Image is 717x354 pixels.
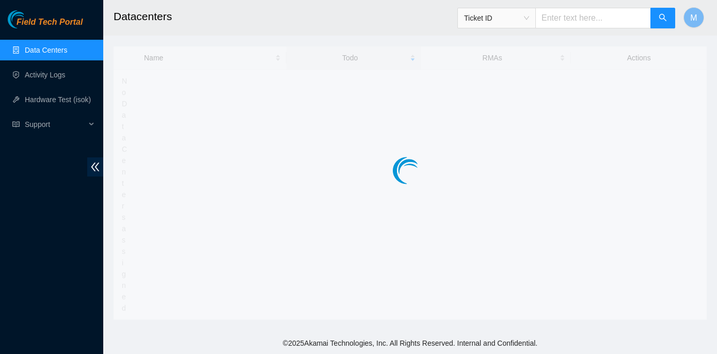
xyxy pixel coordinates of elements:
[12,121,20,128] span: read
[17,18,83,27] span: Field Tech Portal
[535,8,651,28] input: Enter text here...
[25,95,91,104] a: Hardware Test (isok)
[8,10,52,28] img: Akamai Technologies
[25,46,67,54] a: Data Centers
[650,8,675,28] button: search
[690,11,697,24] span: M
[25,71,66,79] a: Activity Logs
[87,157,103,176] span: double-left
[464,10,529,26] span: Ticket ID
[25,114,86,135] span: Support
[659,13,667,23] span: search
[683,7,704,28] button: M
[103,332,717,354] footer: © 2025 Akamai Technologies, Inc. All Rights Reserved. Internal and Confidential.
[8,19,83,32] a: Akamai TechnologiesField Tech Portal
